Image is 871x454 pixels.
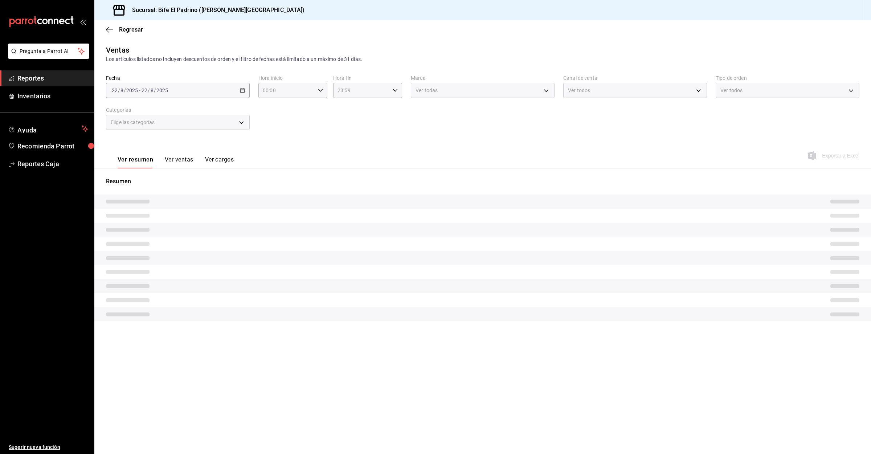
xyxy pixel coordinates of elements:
div: Los artículos listados no incluyen descuentos de orden y el filtro de fechas está limitado a un m... [106,56,859,63]
span: Ver todos [720,87,743,94]
span: Reportes Caja [17,159,88,169]
label: Tipo de orden [716,75,859,81]
input: ---- [126,87,138,93]
label: Marca [411,75,555,81]
input: -- [141,87,148,93]
label: Categorías [106,107,250,113]
span: Ayuda [17,124,79,133]
span: / [148,87,150,93]
div: Ventas [106,45,129,56]
input: -- [111,87,118,93]
span: Inventarios [17,91,88,101]
span: Regresar [119,26,143,33]
input: -- [120,87,124,93]
span: / [124,87,126,93]
span: / [118,87,120,93]
span: Elige las categorías [111,119,155,126]
span: Reportes [17,73,88,83]
div: navigation tabs [118,156,234,168]
label: Canal de venta [563,75,707,81]
button: Ver resumen [118,156,153,168]
span: / [154,87,156,93]
span: Ver todos [568,87,590,94]
button: Regresar [106,26,143,33]
span: Sugerir nueva función [9,443,88,451]
p: Resumen [106,177,859,186]
button: Ver cargos [205,156,234,168]
button: Pregunta a Parrot AI [8,44,89,59]
span: Recomienda Parrot [17,141,88,151]
button: Ver ventas [165,156,193,168]
label: Hora inicio [258,75,327,81]
input: ---- [156,87,168,93]
button: open_drawer_menu [80,19,86,25]
h3: Sucursal: Bife El Padrino ([PERSON_NAME][GEOGRAPHIC_DATA]) [126,6,305,15]
label: Fecha [106,75,250,81]
span: - [139,87,140,93]
span: Ver todas [416,87,438,94]
input: -- [150,87,154,93]
label: Hora fin [333,75,402,81]
a: Pregunta a Parrot AI [5,53,89,60]
span: Pregunta a Parrot AI [20,48,78,55]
